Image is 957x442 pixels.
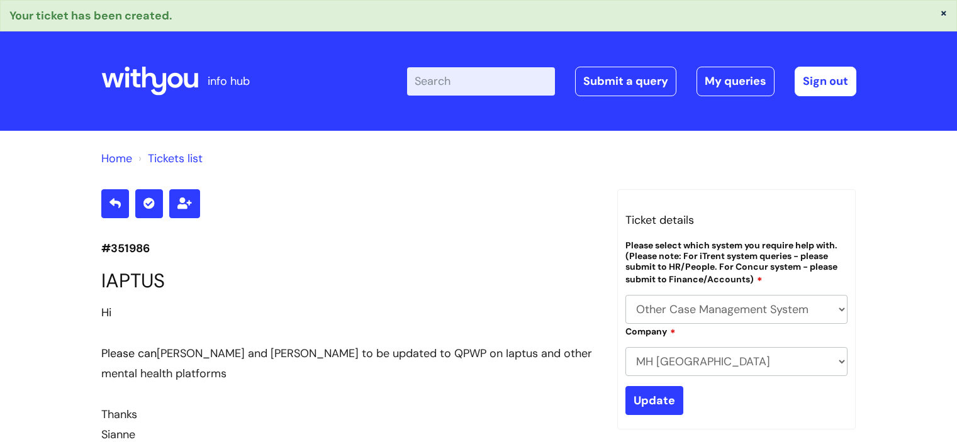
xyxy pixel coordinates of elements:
[940,7,948,18] button: ×
[625,386,683,415] input: Update
[135,148,203,169] li: Tickets list
[101,302,598,323] div: Hi
[101,343,598,384] div: Please can
[625,240,848,285] label: Please select which system you require help with. (Please note: For iTrent system queries - pleas...
[625,324,676,337] label: Company
[208,71,250,91] p: info hub
[625,210,848,230] h3: Ticket details
[101,238,598,258] p: #351986
[407,67,555,95] input: Search
[795,67,856,96] a: Sign out
[148,151,203,166] a: Tickets list
[101,269,598,292] h1: IAPTUS
[101,407,137,422] span: Thanks
[407,67,856,96] div: | -
[101,427,135,442] span: Sianne
[101,148,132,169] li: Solution home
[575,67,676,96] a: Submit a query
[697,67,775,96] a: My queries
[101,151,132,166] a: Home
[101,346,592,381] span: [PERSON_NAME] and [PERSON_NAME] to be updated to QPWP on Iaptus and other mental health platforms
